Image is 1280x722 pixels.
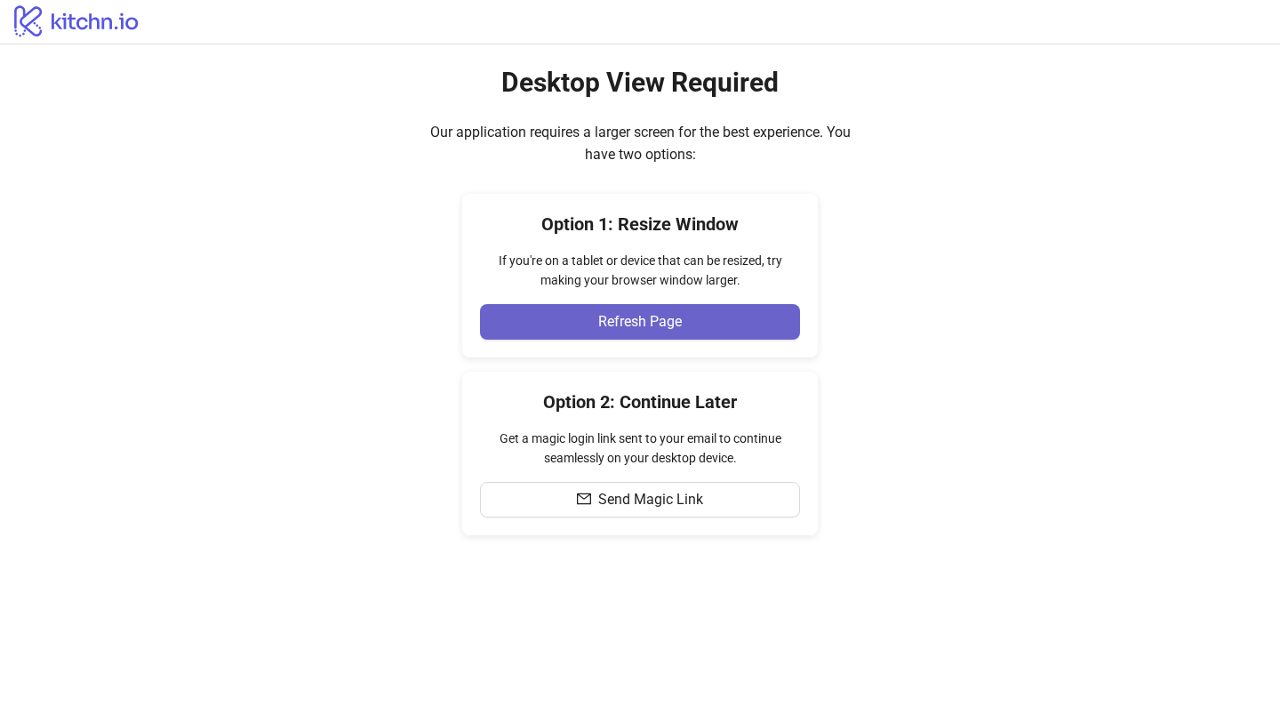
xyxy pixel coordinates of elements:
[598,314,682,330] span: Refresh Page
[480,212,800,237] h4: Option 1: Resize Window
[480,389,800,414] h4: Option 2: Continue Later
[598,492,703,508] span: Send Magic Link
[480,304,800,340] button: Refresh Page
[577,492,591,506] span: mail
[480,251,800,290] div: If you're on a tablet or device that can be resized, try making your browser window larger.
[480,429,800,468] div: Get a magic login link sent to your email to continue seamlessly on your desktop device.
[418,121,862,165] div: Our application requires a larger screen for the best experience. You have two options:
[501,66,779,100] h2: Desktop View Required
[480,482,800,517] button: Send Magic Link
